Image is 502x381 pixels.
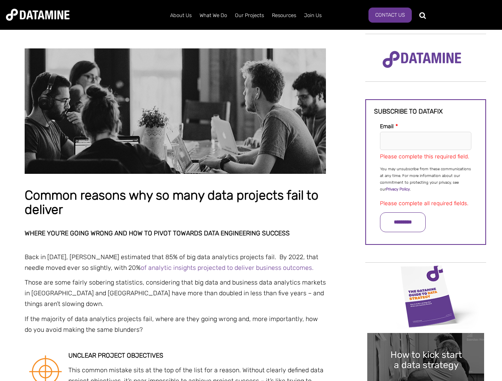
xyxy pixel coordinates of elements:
[25,189,326,217] h1: Common reasons why so many data projects fail to deliver
[268,5,300,26] a: Resources
[141,264,314,271] a: of analytic insights projected to deliver business outcomes.
[374,108,477,115] h3: Subscribe to datafix
[25,277,326,310] p: Those are some fairly sobering statistics, considering that big data and business data analytics ...
[300,5,326,26] a: Join Us
[25,314,326,335] p: If the majority of data analytics projects fail, where are they going wrong and, more importantly...
[367,264,484,329] img: Data Strategy Cover thumbnail
[196,5,231,26] a: What We Do
[377,46,467,73] img: Datamine Logo No Strapline - Purple
[368,8,412,23] a: Contact Us
[380,153,469,160] label: Please complete this required field.
[386,187,410,192] a: Privacy Policy
[6,9,70,21] img: Datamine
[25,252,326,273] p: Back in [DATE], [PERSON_NAME] estimated that 85% of big data analytics projects fail. By 2022, th...
[166,5,196,26] a: About Us
[25,230,326,237] h2: Where you’re going wrong and how to pivot towards data engineering success
[380,166,471,193] p: You may unsubscribe from these communications at any time. For more information about our commitm...
[68,352,163,359] strong: Unclear project objectives
[25,48,326,174] img: Common reasons why so many data projects fail to deliver
[380,123,393,130] span: Email
[380,200,468,207] label: Please complete all required fields.
[231,5,268,26] a: Our Projects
